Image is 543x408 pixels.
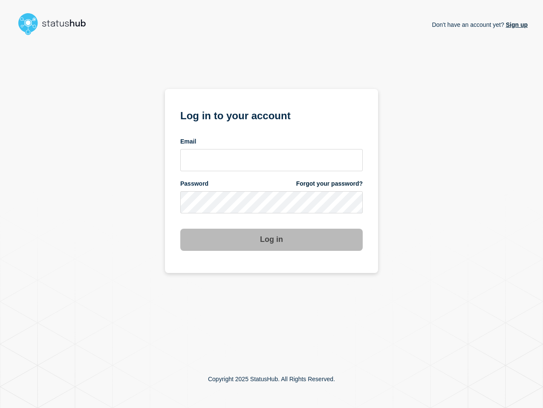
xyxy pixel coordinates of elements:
[180,107,363,123] h1: Log in to your account
[180,138,196,146] span: Email
[180,229,363,251] button: Log in
[504,21,528,28] a: Sign up
[208,376,335,382] p: Copyright 2025 StatusHub. All Rights Reserved.
[296,180,363,188] a: Forgot your password?
[180,191,363,213] input: password input
[180,149,363,171] input: email input
[180,180,208,188] span: Password
[15,10,96,37] img: StatusHub logo
[432,14,528,35] p: Don't have an account yet?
